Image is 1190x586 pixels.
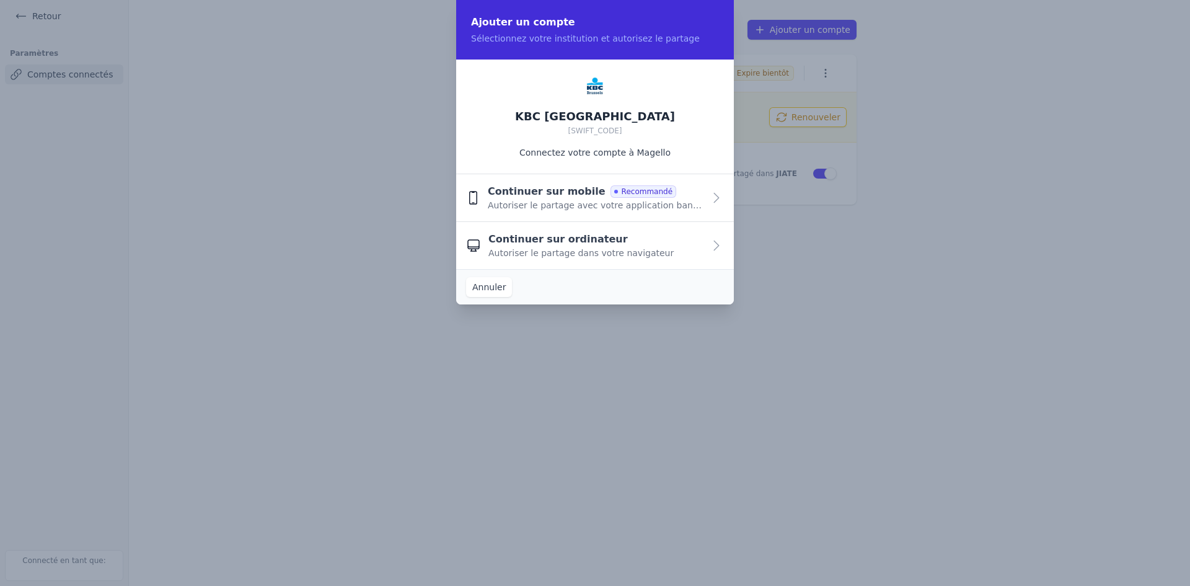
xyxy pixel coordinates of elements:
[488,247,674,259] span: Autoriser le partage dans votre navigateur
[610,185,676,198] span: Recommandé
[20,20,30,30] img: logo_orange.svg
[471,15,719,30] h2: Ajouter un compte
[47,73,111,81] div: Domain Overview
[137,73,209,81] div: Keywords by Traffic
[488,232,628,247] span: Continuer sur ordinateur
[488,199,704,211] span: Autoriser le partage avec votre application bancaire
[515,109,675,124] h2: KBC [GEOGRAPHIC_DATA]
[519,146,671,159] p: Connectez votre compte à Magello
[456,174,734,222] button: Continuer sur mobile Recommandé Autoriser le partage avec votre application bancaire
[471,32,719,45] p: Sélectionnez votre institution et autorisez le partage
[488,184,606,199] span: Continuer sur mobile
[33,72,43,82] img: tab_domain_overview_orange.svg
[123,72,133,82] img: tab_keywords_by_traffic_grey.svg
[20,32,30,42] img: website_grey.svg
[568,127,622,135] span: [SWIFT_CODE]
[456,222,734,269] button: Continuer sur ordinateur Autoriser le partage dans votre navigateur
[35,20,61,30] div: v 4.0.25
[32,32,88,42] div: Domain: [URL]
[466,277,512,297] button: Annuler
[583,74,607,99] img: KBC Brussels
